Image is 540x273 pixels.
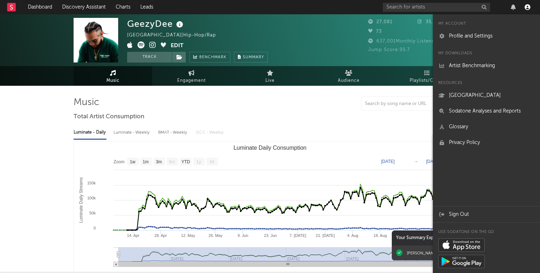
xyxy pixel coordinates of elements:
[347,233,358,238] text: 4. Aug
[114,126,151,139] div: Luminate - Weekly
[414,159,418,164] text: →
[243,55,264,59] span: Summary
[196,159,201,164] text: 1y
[383,3,490,12] input: Search for artists
[94,226,96,230] text: 0
[114,159,125,164] text: Zoom
[189,52,230,63] a: Benchmark
[381,159,395,164] text: [DATE]
[433,28,540,44] a: Profile and Settings
[407,250,437,255] div: [PERSON_NAME]
[234,145,307,151] text: Luminate Daily Consumption
[264,233,277,238] text: 23. Jun
[433,207,540,222] a: Sign Out
[368,39,439,44] span: 637,001 Monthly Listeners
[410,76,445,85] span: Playlists/Charts
[209,233,223,238] text: 26. May
[433,49,540,58] div: My Downloads
[209,159,214,164] text: All
[374,233,387,238] text: 18. Aug
[127,233,139,238] text: 14. Apr
[152,66,231,86] a: Engagement
[368,29,382,34] span: 73
[79,177,84,223] text: Luminate Daily Streams
[433,79,540,88] div: Resources
[74,66,152,86] a: Music
[156,159,162,164] text: 3m
[433,103,540,119] a: Sodatone Analyses and Reports
[130,159,136,164] text: 1w
[290,233,306,238] text: 7. [DATE]
[426,159,440,164] text: [DATE]
[368,20,392,24] span: 27,081
[433,88,540,103] a: [GEOGRAPHIC_DATA]
[158,126,189,139] div: BMAT - Weekly
[433,58,540,74] a: Artist Benchmarking
[316,233,335,238] text: 21. [DATE]
[417,20,442,24] span: 35,534
[87,196,96,200] text: 100k
[169,159,175,164] text: 6m
[143,159,149,164] text: 1m
[361,101,437,107] input: Search by song name or URL
[171,41,184,50] button: Edit
[265,76,275,85] span: Live
[177,76,206,85] span: Engagement
[154,233,167,238] text: 28. Apr
[433,135,540,150] a: Privacy Policy
[106,76,120,85] span: Music
[368,48,410,52] span: Jump Score: 95.7
[87,181,96,185] text: 150k
[127,52,172,63] button: Track
[234,52,268,63] button: Summary
[74,126,106,139] div: Luminate - Daily
[338,76,360,85] span: Audience
[127,18,185,30] div: GeezyDee
[309,66,388,86] a: Audience
[181,159,190,164] text: YTD
[199,53,226,62] span: Benchmark
[433,119,540,135] a: Glossary
[74,113,144,121] span: Total Artist Consumption
[89,211,96,215] text: 50k
[237,233,248,238] text: 9. Jun
[388,66,466,86] a: Playlists/Charts
[392,230,499,245] div: Your Summary Exports
[127,31,224,40] div: [GEOGRAPHIC_DATA] | Hip-Hop/Rap
[433,20,540,28] div: My Account
[433,228,540,237] div: Use Sodatone on the go
[231,66,309,86] a: Live
[181,233,195,238] text: 12. May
